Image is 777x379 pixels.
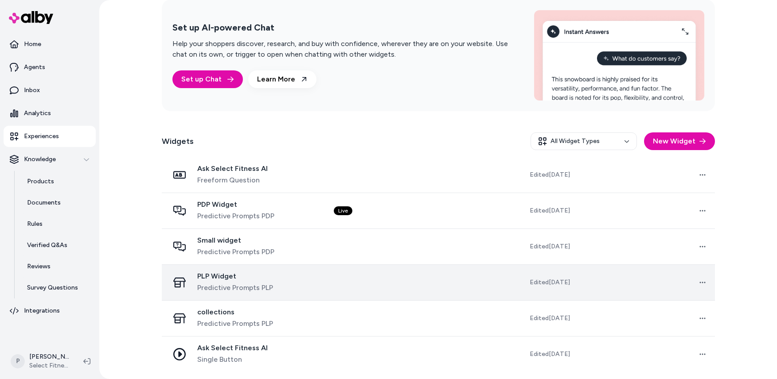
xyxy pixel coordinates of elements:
[197,211,274,221] span: Predictive Prompts PDP
[530,314,570,323] span: Edited [DATE]
[24,86,40,95] p: Inbox
[248,70,316,88] a: Learn More
[4,57,96,78] a: Agents
[530,170,570,179] span: Edited [DATE]
[197,354,268,365] span: Single Button
[18,171,96,192] a: Products
[5,347,76,375] button: P[PERSON_NAME]Select Fitness
[197,272,273,281] span: PLP Widget
[530,350,570,359] span: Edited [DATE]
[27,220,43,228] p: Rules
[530,206,570,215] span: Edited [DATE]
[24,132,59,141] p: Experiences
[197,344,268,352] span: Ask Select Fitness AI
[18,192,96,213] a: Documents
[18,277,96,298] a: Survey Questions
[24,155,56,164] p: Knowledge
[24,63,45,72] p: Agents
[27,241,67,250] p: Verified Q&As
[162,135,194,147] h2: Widgets
[18,213,96,235] a: Rules
[172,70,243,88] a: Set up Chat
[644,132,715,150] button: New Widget
[534,10,704,101] img: Set up AI-powered Chat
[197,308,273,317] span: collections
[18,256,96,277] a: Reviews
[24,40,41,49] p: Home
[531,132,637,150] button: All Widget Types
[4,80,96,101] a: Inbox
[4,149,96,170] button: Knowledge
[197,200,274,209] span: PDP Widget
[197,318,273,329] span: Predictive Prompts PLP
[27,262,51,271] p: Reviews
[530,278,570,287] span: Edited [DATE]
[334,206,352,215] div: Live
[197,282,273,293] span: Predictive Prompts PLP
[27,198,61,207] p: Documents
[27,283,78,292] p: Survey Questions
[29,361,69,370] span: Select Fitness
[172,39,513,60] p: Help your shoppers discover, research, and buy with confidence, wherever they are on your website...
[530,242,570,251] span: Edited [DATE]
[197,247,274,257] span: Predictive Prompts PDP
[24,306,60,315] p: Integrations
[172,22,513,33] h2: Set up AI-powered Chat
[4,300,96,321] a: Integrations
[27,177,54,186] p: Products
[18,235,96,256] a: Verified Q&As
[29,352,69,361] p: [PERSON_NAME]
[24,109,51,118] p: Analytics
[197,236,274,245] span: Small widget
[9,11,53,24] img: alby Logo
[11,354,25,368] span: P
[197,164,268,173] span: Ask Select Fitness AI
[197,175,268,186] span: Freeform Question
[4,126,96,147] a: Experiences
[4,34,96,55] a: Home
[4,103,96,124] a: Analytics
